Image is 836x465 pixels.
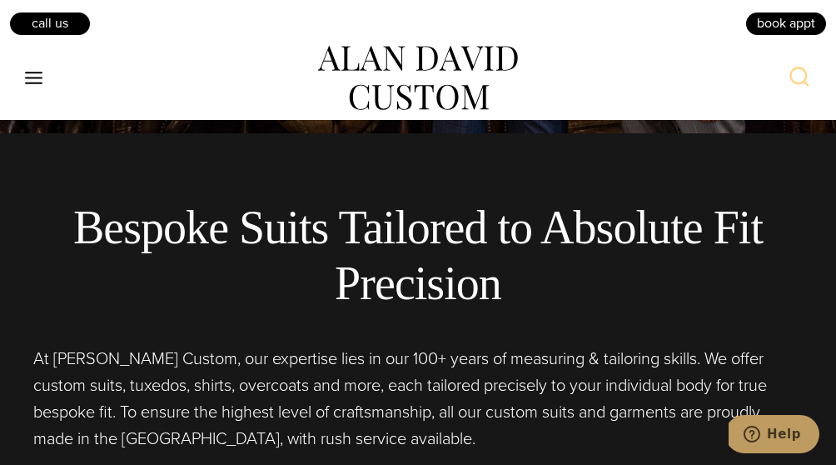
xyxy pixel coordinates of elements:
p: At [PERSON_NAME] Custom, our expertise lies in our 100+ years of measuring & tailoring skills. We... [33,345,803,452]
button: View Search Form [779,58,819,98]
a: book appt [744,11,828,36]
a: Call Us [8,11,92,36]
button: Open menu [17,63,52,93]
iframe: Opens a widget where you can chat to one of our agents [729,415,819,457]
img: alan david custom [318,46,518,111]
h2: Bespoke Suits Tailored to Absolute Fit Precision [33,200,803,312]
